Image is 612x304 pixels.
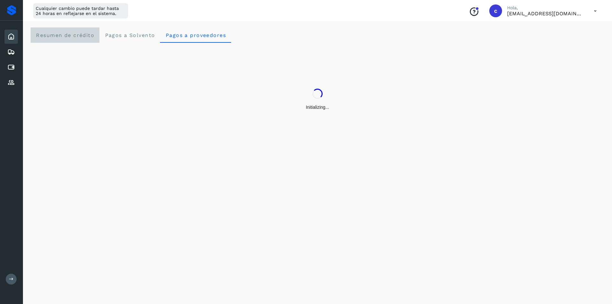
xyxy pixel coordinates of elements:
div: Proveedores [4,76,18,90]
div: Inicio [4,30,18,44]
span: Pagos a Solvento [105,32,155,38]
div: Cuentas por pagar [4,60,18,74]
span: Pagos a proveedores [165,32,226,38]
div: Embarques [4,45,18,59]
p: Hola, [507,5,584,11]
p: contabilidad5@easo.com [507,11,584,17]
span: Resumen de crédito [36,32,94,38]
div: Cualquier cambio puede tardar hasta 24 horas en reflejarse en el sistema. [33,3,128,19]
